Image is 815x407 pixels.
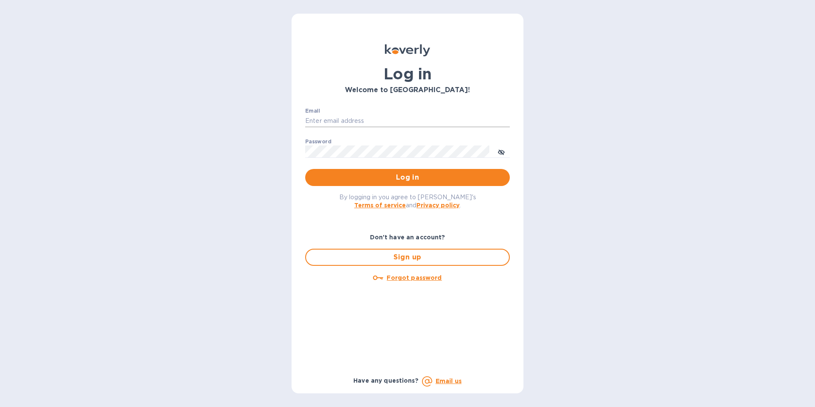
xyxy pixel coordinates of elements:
[370,234,445,241] b: Don't have an account?
[353,377,419,384] b: Have any questions?
[305,249,510,266] button: Sign up
[305,65,510,83] h1: Log in
[416,202,460,209] a: Privacy policy
[305,139,331,144] label: Password
[305,169,510,186] button: Log in
[387,274,442,281] u: Forgot password
[305,115,510,128] input: Enter email address
[305,108,320,113] label: Email
[313,252,502,262] span: Sign up
[354,202,406,209] a: Terms of service
[339,194,476,209] span: By logging in you agree to [PERSON_NAME]'s and .
[312,172,503,183] span: Log in
[385,44,430,56] img: Koverly
[436,378,462,384] a: Email us
[305,86,510,94] h3: Welcome to [GEOGRAPHIC_DATA]!
[493,143,510,160] button: toggle password visibility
